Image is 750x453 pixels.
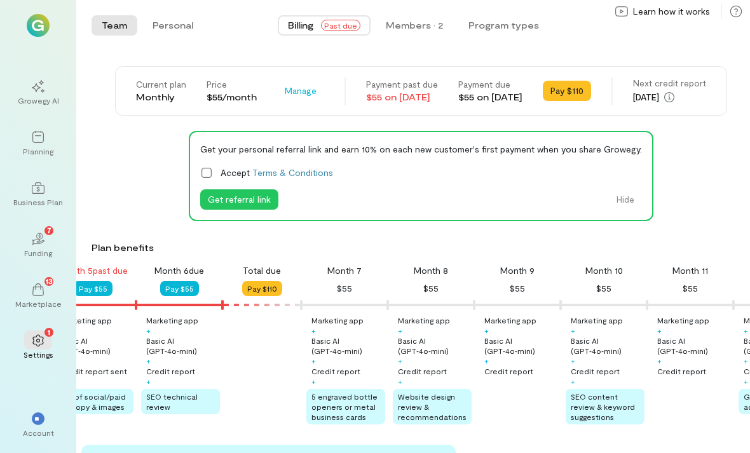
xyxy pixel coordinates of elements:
button: Pay $55 [74,281,112,296]
div: Credit report sent [60,366,127,376]
div: + [398,376,402,386]
button: Pay $110 [242,281,282,296]
span: 1 [48,326,50,337]
div: Month 9 [500,264,535,277]
span: Past due [321,20,360,31]
div: + [311,356,316,366]
div: $55/month [207,91,257,104]
span: Accept [221,166,333,179]
a: Planning [15,121,61,166]
div: Marketing app [60,315,112,325]
div: Price [207,78,257,91]
button: Personal [142,15,203,36]
div: Month 8 [414,264,448,277]
div: Monthly [136,91,186,104]
div: Month 11 [672,264,708,277]
div: Credit report [398,366,447,376]
div: Payment due [458,78,522,91]
span: SEO technical review [146,392,198,411]
div: Members · 2 [386,19,443,32]
div: Marketing app [484,315,536,325]
div: + [657,325,662,335]
a: Terms & Conditions [252,167,333,178]
div: Marketing app [146,315,198,325]
div: + [146,325,151,335]
div: Marketing app [657,315,709,325]
div: Account [23,428,54,438]
div: + [398,356,402,366]
div: + [484,356,489,366]
div: $55 [683,281,698,296]
div: Marketing app [571,315,623,325]
div: + [571,325,575,335]
div: Payment past due [366,78,438,91]
div: Basic AI (GPT‑4o‑mini) [657,335,731,356]
div: Settings [24,349,53,360]
div: Basic AI (GPT‑4o‑mini) [60,335,133,356]
div: + [311,325,316,335]
div: Total due [243,264,281,277]
span: Billing [288,19,313,32]
div: Next credit report [633,77,706,90]
div: Marketing app [398,315,450,325]
div: + [571,376,575,386]
div: Credit report [571,366,620,376]
button: Team [92,15,137,36]
div: Current plan [136,78,186,91]
div: Basic AI (GPT‑4o‑mini) [571,335,644,356]
div: + [744,325,748,335]
button: Manage [277,81,324,101]
span: Website design review & recommendations [398,392,467,421]
div: Business Plan [13,197,63,207]
a: Growegy AI [15,70,61,116]
div: Credit report [146,366,195,376]
span: SEO content review & keyword suggestions [571,392,635,421]
div: $55 on [DATE] [458,91,522,104]
a: Marketplace [15,273,61,319]
div: $55 [510,281,525,296]
span: Set of social/paid ad copy & images [60,392,126,411]
a: Funding [15,222,61,268]
button: Pay $110 [543,81,591,101]
div: Get your personal referral link and earn 10% on each new customer's first payment when you share ... [200,142,642,156]
a: Settings [15,324,61,370]
div: + [146,376,151,386]
div: $55 [423,281,439,296]
div: Basic AI (GPT‑4o‑mini) [484,335,558,356]
div: Basic AI (GPT‑4o‑mini) [398,335,472,356]
div: + [744,376,748,386]
button: Program types [458,15,549,36]
div: Marketplace [15,299,62,309]
a: Business Plan [15,172,61,217]
button: BillingPast due [278,15,371,36]
div: Credit report [311,366,360,376]
div: + [146,356,151,366]
div: + [571,356,575,366]
div: Basic AI (GPT‑4o‑mini) [146,335,220,356]
div: Month 10 [585,264,623,277]
span: 5 engraved bottle openers or metal business cards [311,392,378,421]
div: + [311,376,316,386]
div: Planning [23,146,53,156]
div: Month 6 due [154,264,204,277]
button: Pay $55 [160,281,199,296]
div: Credit report [484,366,533,376]
div: $55 on [DATE] [366,91,438,104]
button: Get referral link [200,189,278,210]
div: + [657,356,662,366]
div: [DATE] [633,90,706,105]
div: + [484,325,489,335]
div: Plan benefits [92,241,745,254]
button: Members · 2 [376,15,453,36]
div: $55 [596,281,611,296]
div: Growegy AI [18,95,59,105]
span: 7 [47,224,51,236]
button: Hide [609,189,642,210]
div: Marketing app [311,315,364,325]
div: Basic AI (GPT‑4o‑mini) [311,335,385,356]
div: Funding [24,248,52,258]
span: 13 [46,275,53,287]
div: $55 [337,281,352,296]
span: Manage [285,85,317,97]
